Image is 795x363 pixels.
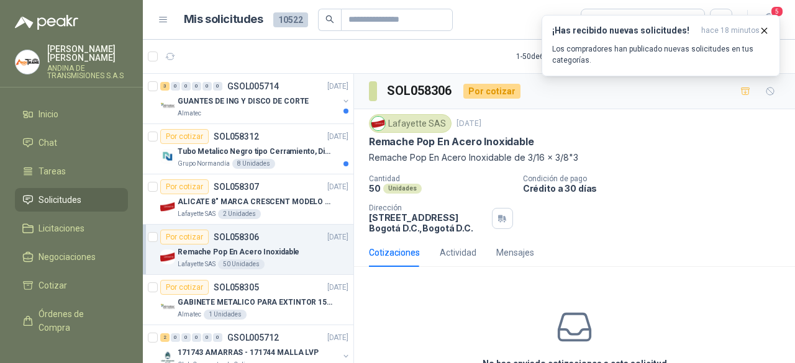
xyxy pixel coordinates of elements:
[440,246,476,259] div: Actividad
[15,102,128,126] a: Inicio
[15,188,128,212] a: Solicitudes
[160,129,209,144] div: Por cotizar
[39,222,84,235] span: Licitaciones
[39,107,58,121] span: Inicio
[160,199,175,214] img: Company Logo
[214,283,259,292] p: SOL058305
[192,82,201,91] div: 0
[383,184,422,194] div: Unidades
[160,249,175,264] img: Company Logo
[178,246,299,258] p: Remache Pop En Acero Inoxidable
[178,259,216,269] p: Lafayette SAS
[15,217,128,240] a: Licitaciones
[552,25,696,36] h3: ¡Has recibido nuevas solicitudes!
[160,99,175,114] img: Company Logo
[178,310,201,320] p: Almatec
[39,164,66,178] span: Tareas
[232,159,275,169] div: 8 Unidades
[327,181,348,193] p: [DATE]
[327,81,348,92] p: [DATE]
[496,246,534,259] div: Mensajes
[371,117,385,130] img: Company Logo
[227,333,279,342] p: GSOL005712
[15,274,128,297] a: Cotizar
[213,333,222,342] div: 0
[192,333,201,342] div: 0
[39,307,116,334] span: Órdenes de Compra
[202,333,212,342] div: 0
[15,159,128,183] a: Tareas
[770,6,784,17] span: 5
[15,15,78,30] img: Logo peakr
[204,310,247,320] div: 1 Unidades
[552,43,770,66] p: Los compradores han publicado nuevas solicitudes en tus categorías.
[327,282,348,294] p: [DATE]
[701,25,760,36] span: hace 18 minutos
[218,209,261,219] div: 2 Unidades
[327,231,348,243] p: [DATE]
[171,333,180,342] div: 0
[39,250,96,264] span: Negociaciones
[214,233,259,241] p: SOL058306
[143,124,353,174] a: Por cotizarSOL058312[DATE] Company LogoTubo Metalico Negro tipo Cerramiento, Diametro 1-1/2", Esp...
[327,131,348,143] p: [DATE]
[160,230,209,244] div: Por cotizar
[325,15,334,24] span: search
[47,65,128,79] p: ANDINA DE TRANSMISIONES S.A.S
[327,332,348,344] p: [DATE]
[171,82,180,91] div: 0
[178,146,332,158] p: Tubo Metalico Negro tipo Cerramiento, Diametro 1-1/2", Espesor 2mm, Longitud 6m
[758,9,780,31] button: 5
[369,114,452,133] div: Lafayette SAS
[273,12,308,27] span: 10522
[184,11,263,29] h1: Mis solicitudes
[181,82,191,91] div: 0
[160,280,209,295] div: Por cotizar
[369,174,513,183] p: Cantidad
[202,82,212,91] div: 0
[143,275,353,325] a: Por cotizarSOL058305[DATE] Company LogoGABINETE METALICO PARA EXTINTOR 15 LBAlmatec1 Unidades
[15,245,128,269] a: Negociaciones
[214,182,259,191] p: SOL058307
[181,333,191,342] div: 0
[15,302,128,339] a: Órdenes de Compra
[178,109,201,119] p: Almatec
[15,131,128,155] a: Chat
[523,183,790,194] p: Crédito a 30 días
[178,196,332,208] p: ALICATE 8" MARCA CRESCENT MODELO 38008tv
[178,297,332,308] p: GABINETE METALICO PARA EXTINTOR 15 LB
[39,279,67,292] span: Cotizar
[214,132,259,141] p: SOL058312
[213,82,222,91] div: 0
[47,45,128,62] p: [PERSON_NAME] [PERSON_NAME]
[589,13,615,27] div: Todas
[369,151,780,164] p: Remache Pop En Acero Inoxidable de 3/16 x 3/8"3
[542,15,780,76] button: ¡Has recibido nuevas solicitudes!hace 18 minutos Los compradores han publicado nuevas solicitudes...
[143,174,353,225] a: Por cotizarSOL058307[DATE] Company LogoALICATE 8" MARCA CRESCENT MODELO 38008tvLafayette SAS2 Uni...
[369,212,487,233] p: [STREET_ADDRESS] Bogotá D.C. , Bogotá D.C.
[160,179,209,194] div: Por cotizar
[178,96,309,107] p: GUANTES DE ING Y DISCO DE CORTE
[369,204,487,212] p: Dirección
[457,118,481,130] p: [DATE]
[160,149,175,164] img: Company Logo
[227,82,279,91] p: GSOL005714
[369,246,420,259] div: Cotizaciones
[39,193,81,207] span: Solicitudes
[369,135,534,148] p: Remache Pop En Acero Inoxidable
[160,333,170,342] div: 2
[178,209,216,219] p: Lafayette SAS
[178,347,319,359] p: 171743 AMARRAS - 171744 MALLA LVP
[463,84,520,99] div: Por cotizar
[160,82,170,91] div: 3
[160,79,351,119] a: 3 0 0 0 0 0 GSOL005714[DATE] Company LogoGUANTES DE ING Y DISCO DE CORTEAlmatec
[39,136,57,150] span: Chat
[16,50,39,74] img: Company Logo
[160,300,175,315] img: Company Logo
[387,81,453,101] h3: SOL058306
[369,183,381,194] p: 50
[178,159,230,169] p: Grupo Normandía
[523,174,790,183] p: Condición de pago
[143,225,353,275] a: Por cotizarSOL058306[DATE] Company LogoRemache Pop En Acero InoxidableLafayette SAS50 Unidades
[516,47,597,66] div: 1 - 50 de 6727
